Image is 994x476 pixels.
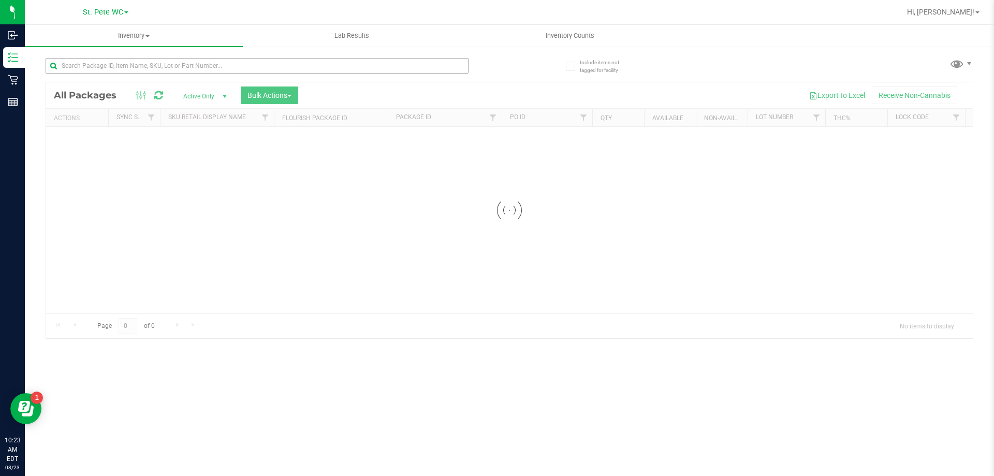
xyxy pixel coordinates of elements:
[461,25,679,47] a: Inventory Counts
[532,31,608,40] span: Inventory Counts
[5,436,20,464] p: 10:23 AM EDT
[8,52,18,63] inline-svg: Inventory
[8,97,18,107] inline-svg: Reports
[320,31,383,40] span: Lab Results
[5,464,20,471] p: 08/23
[8,75,18,85] inline-svg: Retail
[31,392,43,404] iframe: Resource center unread badge
[907,8,974,16] span: Hi, [PERSON_NAME]!
[8,30,18,40] inline-svg: Inbound
[10,393,41,424] iframe: Resource center
[46,58,469,74] input: Search Package ID, Item Name, SKU, Lot or Part Number...
[25,25,243,47] a: Inventory
[243,25,461,47] a: Lab Results
[25,31,243,40] span: Inventory
[83,8,123,17] span: St. Pete WC
[580,59,632,74] span: Include items not tagged for facility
